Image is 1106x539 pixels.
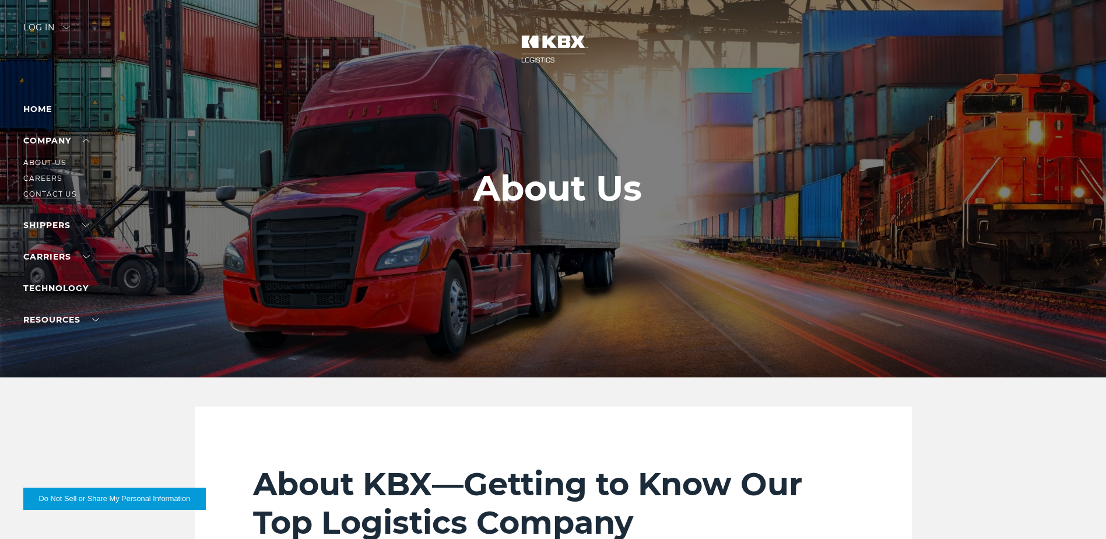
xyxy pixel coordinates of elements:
a: Home [23,104,52,114]
a: Technology [23,283,89,293]
img: kbx logo [510,23,597,75]
a: About Us [23,158,66,167]
button: Do Not Sell or Share My Personal Information [23,488,206,510]
a: RESOURCES [23,314,99,325]
a: SHIPPERS [23,220,89,230]
a: Carriers [23,251,90,262]
img: arrow [63,26,70,29]
div: Log in [23,23,70,40]
a: Contact Us [23,190,76,198]
a: Careers [23,174,62,183]
h1: About Us [473,169,642,208]
a: Company [23,135,90,146]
